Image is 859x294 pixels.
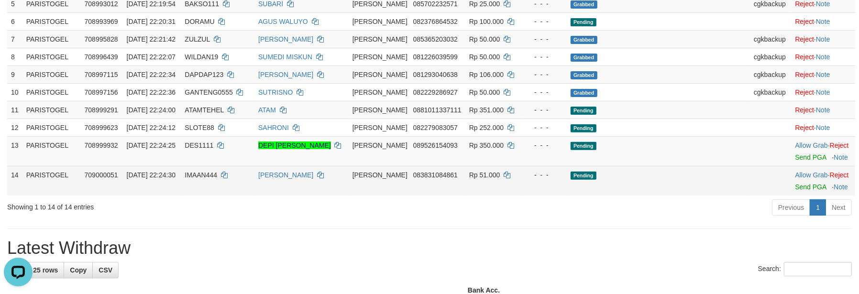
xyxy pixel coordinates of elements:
a: Note [816,88,830,96]
a: SAHRONI [258,124,289,131]
span: [PERSON_NAME] [352,106,407,114]
a: 1 [810,199,826,216]
span: Rp 50.000 [469,88,500,96]
a: [PERSON_NAME] [258,35,313,43]
span: · [795,142,829,149]
a: Note [816,35,830,43]
div: - - - [526,52,562,62]
td: PARISTOGEL [22,83,81,101]
span: Copy 0881011337111 to clipboard [413,106,462,114]
td: 10 [7,83,22,101]
a: AGUS WALUYO [258,18,308,25]
a: Reject [795,35,814,43]
a: Reject [830,142,849,149]
a: Send PGA [795,183,826,191]
a: Reject [795,71,814,78]
span: ZULZUL [185,35,209,43]
td: · [791,48,855,65]
span: Copy 081293040638 to clipboard [413,71,458,78]
span: Copy 083831084861 to clipboard [413,171,458,179]
td: PARISTOGEL [22,101,81,119]
span: Pending [571,18,596,26]
td: 9 [7,65,22,83]
td: 14 [7,166,22,196]
td: · [791,119,855,136]
a: Reject [795,53,814,61]
td: · [791,65,855,83]
a: SUTRISNO [258,88,293,96]
td: cgkbackup [750,48,791,65]
a: SUMEDI MISKUN [258,53,312,61]
span: [PERSON_NAME] [352,18,407,25]
span: Copy 082229286927 to clipboard [413,88,458,96]
span: IMAAN444 [185,171,217,179]
span: 708997156 [85,88,118,96]
div: - - - [526,123,562,132]
span: 708999623 [85,124,118,131]
span: [DATE] 22:22:07 [127,53,176,61]
input: Search: [784,262,852,276]
td: PARISTOGEL [22,30,81,48]
a: Note [816,124,830,131]
span: Rp 106.000 [469,71,504,78]
span: 708999291 [85,106,118,114]
span: Rp 351.000 [469,106,504,114]
span: 708999932 [85,142,118,149]
a: Reject [795,88,814,96]
div: - - - [526,34,562,44]
a: Reject [830,171,849,179]
a: ATAM [258,106,276,114]
span: Pending [571,107,596,115]
span: Rp 350.000 [469,142,504,149]
div: - - - [526,105,562,115]
span: Pending [571,172,596,180]
span: CSV [99,266,112,274]
span: 709000051 [85,171,118,179]
span: DORAMU [185,18,214,25]
div: - - - [526,87,562,97]
a: DEPI [PERSON_NAME] [258,142,331,149]
a: Copy [64,262,93,278]
span: [PERSON_NAME] [352,35,407,43]
a: [PERSON_NAME] [258,71,313,78]
a: Reject [795,106,814,114]
span: 708993969 [85,18,118,25]
span: Pending [571,124,596,132]
td: 12 [7,119,22,136]
span: [PERSON_NAME] [352,71,407,78]
a: Note [816,71,830,78]
span: [PERSON_NAME] [352,88,407,96]
a: Note [816,18,830,25]
a: Reject [795,18,814,25]
span: Grabbed [571,71,597,79]
span: Rp 252.000 [469,124,504,131]
span: Grabbed [571,89,597,97]
div: - - - [526,170,562,180]
td: 8 [7,48,22,65]
span: WILDAN19 [185,53,218,61]
span: [DATE] 22:24:12 [127,124,176,131]
td: cgkbackup [750,30,791,48]
td: PARISTOGEL [22,65,81,83]
a: [PERSON_NAME] [258,171,313,179]
td: 11 [7,101,22,119]
td: 7 [7,30,22,48]
a: Allow Grab [795,171,827,179]
span: GANTENG0555 [185,88,232,96]
span: [DATE] 22:22:34 [127,71,176,78]
a: Send PGA [795,153,826,161]
td: · [791,101,855,119]
a: Previous [772,199,810,216]
span: Rp 50.000 [469,35,500,43]
span: [PERSON_NAME] [352,171,407,179]
a: Note [816,106,830,114]
span: [DATE] 22:20:31 [127,18,176,25]
span: Grabbed [571,36,597,44]
span: DAPDAP123 [185,71,223,78]
span: 708996439 [85,53,118,61]
span: [DATE] 22:22:36 [127,88,176,96]
span: 708997115 [85,71,118,78]
td: 6 [7,12,22,30]
span: SLOTE88 [185,124,214,131]
td: · [791,136,855,166]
